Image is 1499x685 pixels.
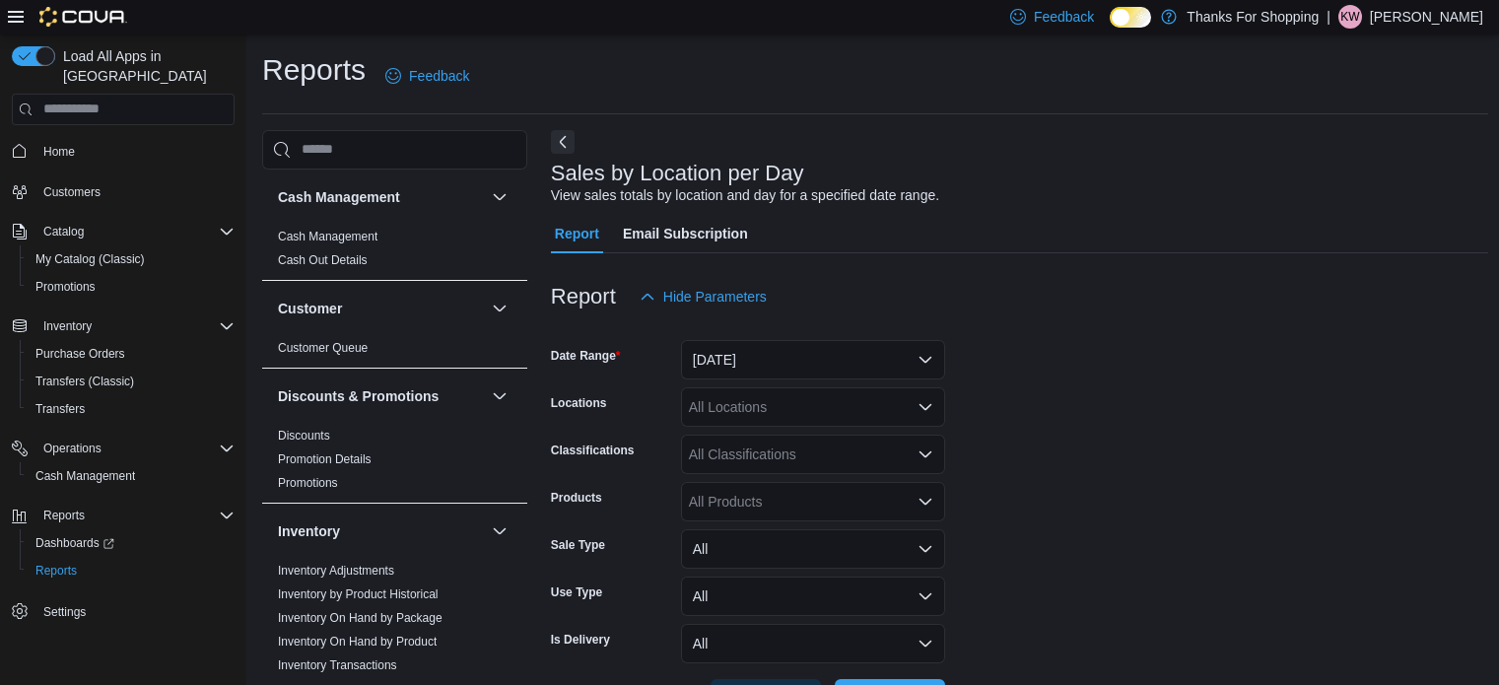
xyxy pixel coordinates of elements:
a: Settings [35,600,94,624]
label: Classifications [551,443,635,458]
a: Inventory Transactions [278,658,397,672]
h3: Customer [278,299,342,318]
span: Inventory by Product Historical [278,586,439,602]
span: Inventory Adjustments [278,563,394,579]
button: Customer [278,299,484,318]
div: View sales totals by location and day for a specified date range. [551,185,939,206]
label: Products [551,490,602,506]
span: Feedback [1034,7,1094,27]
span: Cash Out Details [278,252,368,268]
a: Promotions [28,275,103,299]
button: Inventory [278,521,484,541]
button: Discounts & Promotions [278,386,484,406]
span: Dark Mode [1110,28,1111,29]
a: Feedback [377,56,477,96]
span: Catalog [43,224,84,240]
button: Home [4,137,242,166]
span: Inventory On Hand by Package [278,610,443,626]
span: Hide Parameters [663,287,767,307]
h3: Cash Management [278,187,400,207]
span: Cash Management [28,464,235,488]
button: Customer [488,297,511,320]
h3: Sales by Location per Day [551,162,804,185]
span: Load All Apps in [GEOGRAPHIC_DATA] [55,46,235,86]
span: Purchase Orders [35,346,125,362]
button: Promotions [20,273,242,301]
p: [PERSON_NAME] [1370,5,1483,29]
button: Inventory [488,519,511,543]
a: Dashboards [20,529,242,557]
a: Promotions [278,476,338,490]
a: Cash Management [278,230,377,243]
span: Purchase Orders [28,342,235,366]
a: Inventory On Hand by Package [278,611,443,625]
div: Discounts & Promotions [262,424,527,503]
div: Kennedy Wilson [1338,5,1362,29]
span: Operations [35,437,235,460]
a: Transfers [28,397,93,421]
span: Reports [43,508,85,523]
h3: Inventory [278,521,340,541]
button: Reports [20,557,242,584]
span: Dashboards [35,535,114,551]
h1: Reports [262,50,366,90]
p: Thanks For Shopping [1187,5,1319,29]
a: Reports [28,559,85,582]
nav: Complex example [12,129,235,677]
button: Catalog [4,218,242,245]
button: All [681,577,945,616]
span: Inventory [35,314,235,338]
a: My Catalog (Classic) [28,247,153,271]
span: Settings [43,604,86,620]
span: Transfers [28,397,235,421]
h3: Discounts & Promotions [278,386,439,406]
button: Purchase Orders [20,340,242,368]
a: Inventory by Product Historical [278,587,439,601]
a: Dashboards [28,531,122,555]
h3: Report [551,285,616,308]
div: Cash Management [262,225,527,280]
button: Discounts & Promotions [488,384,511,408]
span: Promotions [35,279,96,295]
span: Promotions [278,475,338,491]
span: Transfers [35,401,85,417]
button: Cash Management [278,187,484,207]
button: Open list of options [918,446,933,462]
span: Reports [35,504,235,527]
span: Settings [35,598,235,623]
span: Inventory [43,318,92,334]
a: Discounts [278,429,330,443]
button: All [681,529,945,569]
input: Dark Mode [1110,7,1151,28]
a: Promotion Details [278,452,372,466]
span: Report [555,214,599,253]
button: Reports [4,502,242,529]
span: KW [1340,5,1359,29]
button: Transfers [20,395,242,423]
span: Dashboards [28,531,235,555]
span: Discounts [278,428,330,444]
span: Reports [35,563,77,579]
button: Inventory [35,314,100,338]
span: Promotions [28,275,235,299]
a: Cash Out Details [278,253,368,267]
span: Cash Management [278,229,377,244]
span: Customer Queue [278,340,368,356]
button: Cash Management [20,462,242,490]
a: Inventory Adjustments [278,564,394,578]
button: Cash Management [488,185,511,209]
button: Reports [35,504,93,527]
button: Customers [4,177,242,206]
a: Customers [35,180,108,204]
button: Inventory [4,312,242,340]
span: Inventory On Hand by Product [278,634,437,650]
span: My Catalog (Classic) [35,251,145,267]
span: Transfers (Classic) [28,370,235,393]
button: Settings [4,596,242,625]
button: [DATE] [681,340,945,379]
button: All [681,624,945,663]
button: Hide Parameters [632,277,775,316]
div: Customer [262,336,527,368]
span: Home [35,139,235,164]
button: Open list of options [918,399,933,415]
